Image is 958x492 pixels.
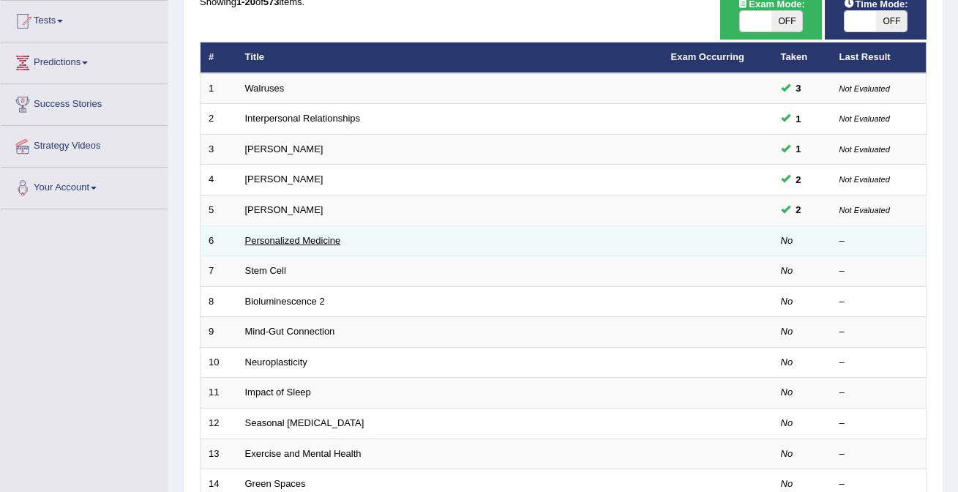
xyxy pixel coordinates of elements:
[839,356,918,370] div: –
[1,168,168,204] a: Your Account
[245,235,341,246] a: Personalized Medicine
[781,417,793,428] em: No
[671,51,744,62] a: Exam Occurring
[201,73,237,104] td: 1
[839,114,890,123] small: Not Evaluated
[839,234,918,248] div: –
[245,174,323,184] a: [PERSON_NAME]
[839,145,890,154] small: Not Evaluated
[201,286,237,317] td: 8
[245,83,285,94] a: Walruses
[790,81,807,96] span: You can still take this question
[245,296,325,307] a: Bioluminescence 2
[839,417,918,430] div: –
[876,11,908,31] span: OFF
[790,141,807,157] span: You can still take this question
[245,478,306,489] a: Green Spaces
[201,195,237,226] td: 5
[245,417,364,428] a: Seasonal [MEDICAL_DATA]
[201,134,237,165] td: 3
[201,225,237,256] td: 6
[781,448,793,459] em: No
[781,357,793,368] em: No
[781,235,793,246] em: No
[773,42,831,73] th: Taken
[201,378,237,409] td: 11
[781,326,793,337] em: No
[245,204,323,215] a: [PERSON_NAME]
[839,477,918,491] div: –
[201,439,237,469] td: 13
[781,296,793,307] em: No
[781,478,793,489] em: No
[245,326,335,337] a: Mind-Gut Connection
[1,126,168,163] a: Strategy Videos
[245,143,323,154] a: [PERSON_NAME]
[245,448,362,459] a: Exercise and Mental Health
[201,347,237,378] td: 10
[245,387,311,398] a: Impact of Sleep
[790,111,807,127] span: You can still take this question
[839,264,918,278] div: –
[839,175,890,184] small: Not Evaluated
[245,113,361,124] a: Interpersonal Relationships
[790,202,807,217] span: You can still take this question
[1,1,168,37] a: Tests
[831,42,927,73] th: Last Result
[839,386,918,400] div: –
[839,447,918,461] div: –
[201,317,237,348] td: 9
[245,357,307,368] a: Neuroplasticity
[771,11,803,31] span: OFF
[245,265,286,276] a: Stem Cell
[781,387,793,398] em: No
[201,42,237,73] th: #
[781,265,793,276] em: No
[790,172,807,187] span: You can still take this question
[237,42,663,73] th: Title
[201,165,237,195] td: 4
[201,408,237,439] td: 12
[201,104,237,135] td: 2
[1,84,168,121] a: Success Stories
[839,206,890,215] small: Not Evaluated
[201,256,237,287] td: 7
[839,325,918,339] div: –
[1,42,168,79] a: Predictions
[839,84,890,93] small: Not Evaluated
[839,295,918,309] div: –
